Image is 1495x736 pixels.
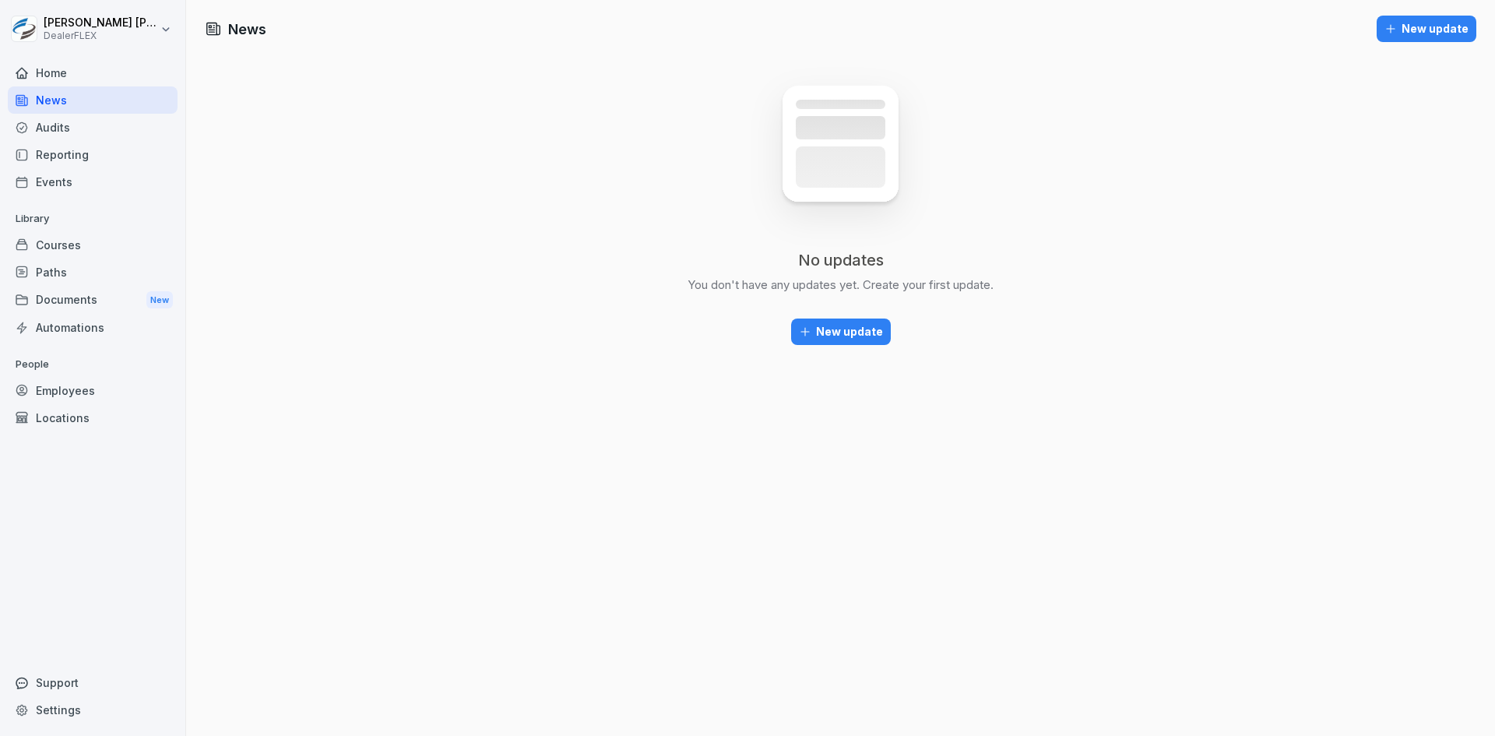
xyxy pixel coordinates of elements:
[146,291,173,309] div: New
[791,319,891,345] button: New update
[799,323,883,340] div: New update
[8,404,178,431] a: Locations
[8,696,178,724] a: Settings
[8,286,178,315] a: DocumentsNew
[8,314,178,341] a: Automations
[8,286,178,315] div: Documents
[1384,20,1469,37] div: New update
[8,259,178,286] a: Paths
[44,30,157,41] p: DealerFLEX
[8,377,178,404] a: Employees
[8,59,178,86] a: Home
[8,206,178,231] p: Library
[8,669,178,696] div: Support
[747,64,934,250] img: news_empty.svg
[8,168,178,195] a: Events
[8,231,178,259] a: Courses
[798,250,884,270] p: No updates
[8,114,178,141] a: Audits
[8,86,178,114] a: News
[228,19,266,40] h1: News
[44,16,157,30] p: [PERSON_NAME] [PERSON_NAME]
[8,141,178,168] a: Reporting
[1377,16,1476,42] button: New update
[8,352,178,377] p: People
[688,276,994,294] p: You don't have any updates yet. Create your first update.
